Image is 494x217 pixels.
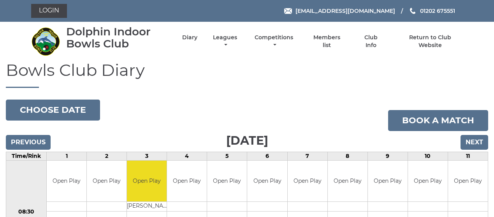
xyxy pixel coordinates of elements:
a: Leagues [211,34,239,49]
td: [PERSON_NAME] [127,201,167,211]
td: 2 [87,152,127,161]
a: Phone us 01202 675551 [409,7,455,15]
img: Phone us [410,8,415,14]
td: Open Play [448,161,488,201]
td: Open Play [87,161,127,201]
span: [EMAIL_ADDRESS][DOMAIN_NAME] [295,7,395,14]
td: Open Play [328,161,367,201]
a: Return to Club Website [397,34,463,49]
input: Previous [6,135,51,150]
td: 8 [327,152,367,161]
td: Time/Rink [6,152,47,161]
h1: Bowls Club Diary [6,61,488,88]
td: Open Play [167,161,207,201]
td: 5 [207,152,247,161]
a: Book a match [388,110,488,131]
td: Open Play [368,161,408,201]
td: 3 [127,152,167,161]
img: Dolphin Indoor Bowls Club [31,27,60,56]
a: Competitions [253,34,295,49]
td: 11 [448,152,488,161]
a: Club Info [359,34,384,49]
img: Email [284,8,292,14]
td: 6 [247,152,287,161]
td: 4 [167,152,207,161]
input: Next [461,135,488,150]
span: 01202 675551 [420,7,455,14]
td: 1 [47,152,87,161]
td: Open Play [247,161,287,201]
a: Email [EMAIL_ADDRESS][DOMAIN_NAME] [284,7,395,15]
td: Open Play [207,161,247,201]
td: 10 [408,152,448,161]
td: Open Play [127,161,167,201]
td: 9 [367,152,408,161]
td: 7 [287,152,327,161]
a: Login [31,4,67,18]
td: Open Play [288,161,327,201]
td: Open Play [47,161,86,201]
a: Diary [182,34,197,41]
div: Dolphin Indoor Bowls Club [66,26,169,50]
button: Choose date [6,100,100,121]
td: Open Play [408,161,448,201]
a: Members list [309,34,345,49]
